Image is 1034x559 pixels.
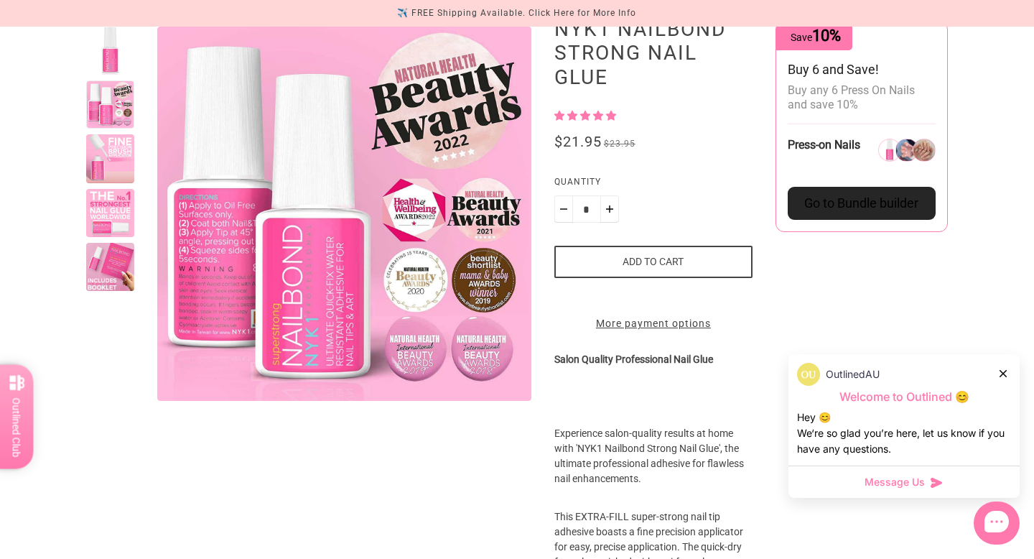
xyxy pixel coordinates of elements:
div: Hey 😊 We‘re so glad you’re here, let us know if you have any questions. [797,410,1011,457]
p: Welcome to Outlined 😊 [797,389,1011,405]
span: Go to Bundle builder [804,195,918,211]
span: 5.00 stars [554,110,616,121]
span: $21.95 [554,133,602,150]
h1: NYK1 Nailbond Strong Nail Glue [554,17,753,89]
a: More payment options [554,316,753,331]
p: OutlinedAU [826,366,880,382]
p: Experience salon-quality results at home with 'NYK1 Nailbond Strong Nail Glue', the ultimate prof... [554,426,753,509]
span: Save [791,32,841,43]
modal-trigger: Enlarge product image [157,27,531,401]
button: Plus [600,195,619,223]
div: ✈️ FREE Shipping Available. Click Here for More Info [397,6,636,21]
span: Press-on Nails [788,138,860,152]
span: Buy any 6 Press On Nails and save 10% [788,83,915,111]
span: Message Us [865,475,925,489]
img: data:image/png;base64,iVBORw0KGgoAAAANSUhEUgAAACQAAAAkCAYAAADhAJiYAAAAAXNSR0IArs4c6QAAArdJREFUWEf... [797,363,820,386]
label: Quantity [554,175,753,195]
strong: Salon Quality Professional Nail Glue [554,354,713,365]
span: Buy 6 and Save! [788,62,879,77]
img: NYK1 Nailbond Strong Nail Glue-Accessories-Outlined [157,27,531,401]
span: $23.95 [604,139,635,149]
button: Add to cart [554,246,753,278]
button: Minus [554,195,573,223]
span: 10% [812,27,841,45]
